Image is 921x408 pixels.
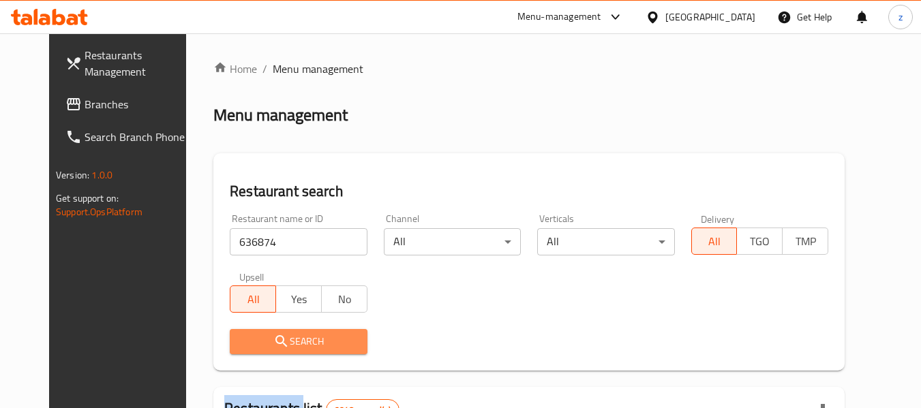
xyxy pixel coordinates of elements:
[230,181,828,202] h2: Restaurant search
[701,214,735,223] label: Delivery
[213,61,845,77] nav: breadcrumb
[213,61,257,77] a: Home
[736,227,783,255] button: TGO
[262,61,267,77] li: /
[275,285,322,313] button: Yes
[85,47,192,80] span: Restaurants Management
[782,227,828,255] button: TMP
[56,189,119,207] span: Get support on:
[742,232,777,251] span: TGO
[517,9,601,25] div: Menu-management
[56,166,89,184] span: Version:
[327,289,362,309] span: No
[230,285,276,313] button: All
[788,232,823,251] span: TMP
[230,228,367,255] input: Search for restaurant name or ID..
[537,228,674,255] div: All
[85,129,192,145] span: Search Branch Phone
[213,104,348,126] h2: Menu management
[236,289,271,309] span: All
[899,10,903,25] span: z
[55,39,203,88] a: Restaurants Management
[239,272,265,281] label: Upsell
[91,166,112,184] span: 1.0.0
[384,228,521,255] div: All
[85,96,192,112] span: Branches
[697,232,732,251] span: All
[321,285,367,313] button: No
[273,61,363,77] span: Menu management
[56,203,142,221] a: Support.OpsPlatform
[665,10,755,25] div: [GEOGRAPHIC_DATA]
[55,121,203,153] a: Search Branch Phone
[230,329,367,354] button: Search
[282,289,316,309] span: Yes
[55,88,203,121] a: Branches
[241,333,356,350] span: Search
[691,227,738,255] button: All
